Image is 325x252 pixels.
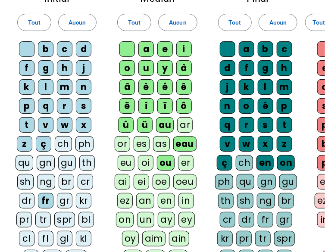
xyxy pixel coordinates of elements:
[157,60,173,76] div: y
[138,98,154,114] div: î
[35,212,51,227] div: tr
[76,79,91,95] div: n
[118,155,134,171] div: eu
[36,136,51,152] div: ç
[137,212,154,227] div: un
[218,193,234,208] div: th
[138,41,154,57] div: a
[176,79,192,95] div: ê
[58,14,97,31] button: Aucun
[142,231,166,246] div: aim
[157,41,173,57] div: e
[220,79,235,95] div: j
[178,155,194,171] div: er
[17,136,32,152] div: z
[157,98,173,114] div: ï
[19,79,34,95] div: k
[57,60,72,76] div: h
[220,60,235,76] div: d
[279,174,297,190] div: gu
[169,17,186,28] span: Aucun
[220,136,235,152] div: v
[37,155,55,171] div: gn
[269,17,287,28] span: Aucun
[19,60,34,76] div: f
[258,60,273,76] div: g
[239,117,254,133] div: r
[59,174,74,190] div: br
[178,212,195,227] div: ey
[258,98,273,114] div: é
[220,98,235,114] div: n
[57,98,72,114] div: r
[78,212,94,227] div: bl
[239,136,254,152] div: w
[158,14,197,31] button: Aucun
[237,193,253,208] div: sh
[118,117,134,133] div: û
[76,60,91,76] div: j
[153,136,170,152] div: as
[57,41,72,57] div: c
[122,231,139,246] div: oy
[217,155,232,171] div: ç
[220,117,235,133] div: q
[236,155,253,171] div: ch
[157,79,173,95] div: é
[54,212,75,227] div: spr
[278,193,294,208] div: br
[119,98,135,114] div: ë
[158,193,175,208] div: en
[277,79,292,95] div: m
[312,17,325,28] span: Tout
[38,79,53,95] div: l
[19,193,34,208] div: dr
[277,155,295,171] div: on
[38,193,53,208] div: fr
[259,14,297,31] button: Aucun
[173,136,197,152] div: eau
[176,41,192,57] div: i
[19,231,34,246] div: cl
[38,117,53,133] div: v
[176,98,192,114] div: ô
[16,212,32,227] div: pr
[119,79,135,95] div: â
[237,174,254,190] div: qu
[258,79,273,95] div: l
[79,155,95,171] div: th
[258,174,276,190] div: gn
[128,17,141,28] span: Tout
[116,212,134,227] div: on
[28,17,41,28] span: Tout
[217,231,233,246] div: kr
[38,231,53,246] div: fl
[69,17,86,28] span: Aucun
[38,98,53,114] div: q
[119,60,135,76] div: o
[176,60,192,76] div: à
[239,60,254,76] div: f
[78,174,93,190] div: cr
[239,98,254,114] div: o
[220,212,235,227] div: cr
[76,41,91,57] div: d
[115,174,130,190] div: ai
[134,136,150,152] div: es
[117,193,133,208] div: ez
[158,212,175,227] div: ay
[137,117,153,133] div: ü
[239,212,254,227] div: dr
[57,231,72,246] div: gl
[57,79,72,95] div: m
[76,117,91,133] div: x
[57,117,72,133] div: w
[76,231,91,246] div: kl
[138,79,154,95] div: è
[138,60,154,76] div: u
[255,231,271,246] div: tr
[115,136,130,152] div: or
[55,136,72,152] div: ch
[258,136,273,152] div: x
[274,231,295,246] div: spr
